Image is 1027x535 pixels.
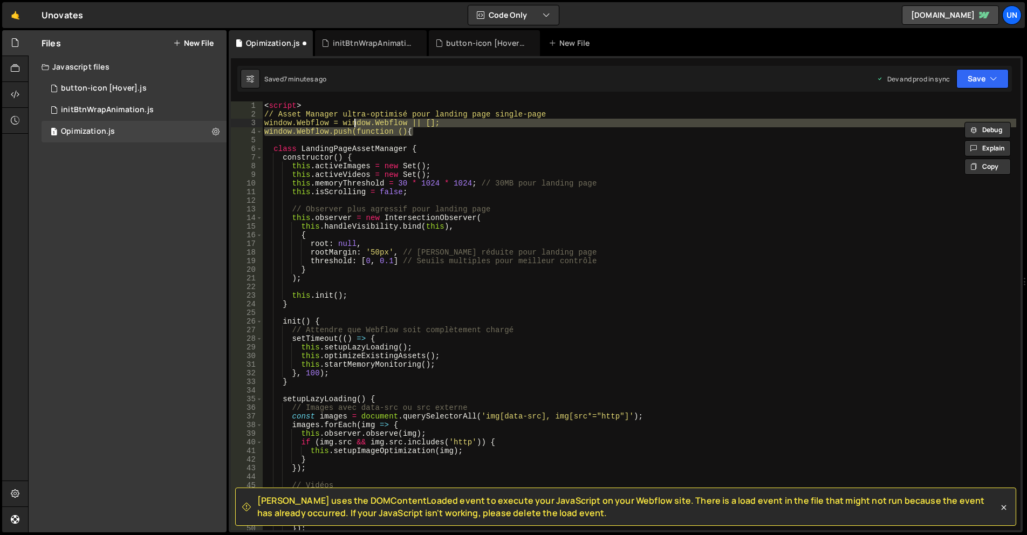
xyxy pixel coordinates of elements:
[42,78,227,99] div: 16819/45959.js
[231,179,263,188] div: 10
[173,39,214,47] button: New File
[231,153,263,162] div: 7
[231,231,263,239] div: 16
[42,37,61,49] h2: Files
[246,38,300,49] div: Opimization.js
[956,69,1009,88] button: Save
[231,395,263,403] div: 35
[231,507,263,516] div: 48
[257,495,998,519] span: [PERSON_NAME] uses the DOMContentLoaded event to execute your JavaScript on your Webflow site. Th...
[231,421,263,429] div: 38
[231,110,263,119] div: 2
[231,455,263,464] div: 42
[231,283,263,291] div: 22
[42,121,227,142] div: 16819/46554.js
[51,128,57,137] span: 1
[549,38,594,49] div: New File
[446,38,527,49] div: button-icon [Hover].js
[231,360,263,369] div: 31
[42,99,227,121] div: 16819/46216.js
[29,56,227,78] div: Javascript files
[468,5,559,25] button: Code Only
[61,84,147,93] div: button-icon [Hover].js
[231,447,263,455] div: 41
[231,438,263,447] div: 40
[231,343,263,352] div: 29
[61,127,115,136] div: Opimization.js
[231,317,263,326] div: 26
[964,122,1011,138] button: Debug
[231,239,263,248] div: 17
[231,412,263,421] div: 37
[284,74,326,84] div: 7 minutes ago
[964,140,1011,156] button: Explain
[231,326,263,334] div: 27
[231,170,263,179] div: 9
[231,291,263,300] div: 23
[231,248,263,257] div: 18
[877,74,950,84] div: Dev and prod in sync
[231,162,263,170] div: 8
[231,464,263,472] div: 43
[231,516,263,524] div: 49
[231,265,263,274] div: 20
[231,429,263,438] div: 39
[231,308,263,317] div: 25
[231,300,263,308] div: 24
[61,105,154,115] div: initBtnWrapAnimation.js
[231,257,263,265] div: 19
[231,214,263,222] div: 14
[964,159,1011,175] button: Copy
[231,369,263,378] div: 32
[231,498,263,507] div: 47
[264,74,326,84] div: Saved
[231,188,263,196] div: 11
[231,472,263,481] div: 44
[231,127,263,136] div: 4
[1002,5,1022,25] a: Un
[231,524,263,533] div: 50
[902,5,999,25] a: [DOMAIN_NAME]
[2,2,29,28] a: 🤙
[333,38,414,49] div: initBtnWrapAnimation.js
[231,101,263,110] div: 1
[231,386,263,395] div: 34
[231,334,263,343] div: 28
[231,403,263,412] div: 36
[231,490,263,498] div: 46
[231,274,263,283] div: 21
[231,481,263,490] div: 45
[231,145,263,153] div: 6
[231,378,263,386] div: 33
[231,352,263,360] div: 30
[231,205,263,214] div: 13
[42,9,83,22] div: Unovates
[231,222,263,231] div: 15
[231,196,263,205] div: 12
[231,136,263,145] div: 5
[231,119,263,127] div: 3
